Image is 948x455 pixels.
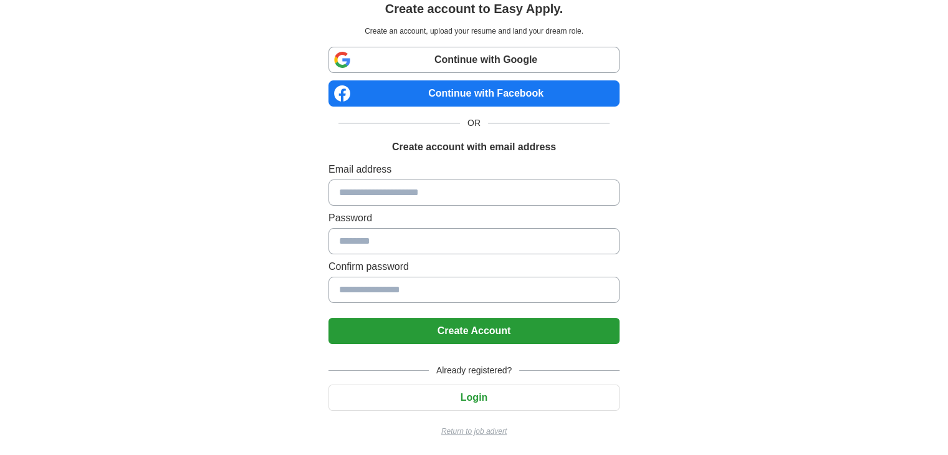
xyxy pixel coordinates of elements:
[392,140,556,155] h1: Create account with email address
[460,117,488,130] span: OR
[328,426,620,437] a: Return to job advert
[328,318,620,344] button: Create Account
[328,47,620,73] a: Continue with Google
[331,26,617,37] p: Create an account, upload your resume and land your dream role.
[328,211,620,226] label: Password
[328,162,620,177] label: Email address
[328,385,620,411] button: Login
[328,259,620,274] label: Confirm password
[328,80,620,107] a: Continue with Facebook
[328,392,620,403] a: Login
[429,364,519,377] span: Already registered?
